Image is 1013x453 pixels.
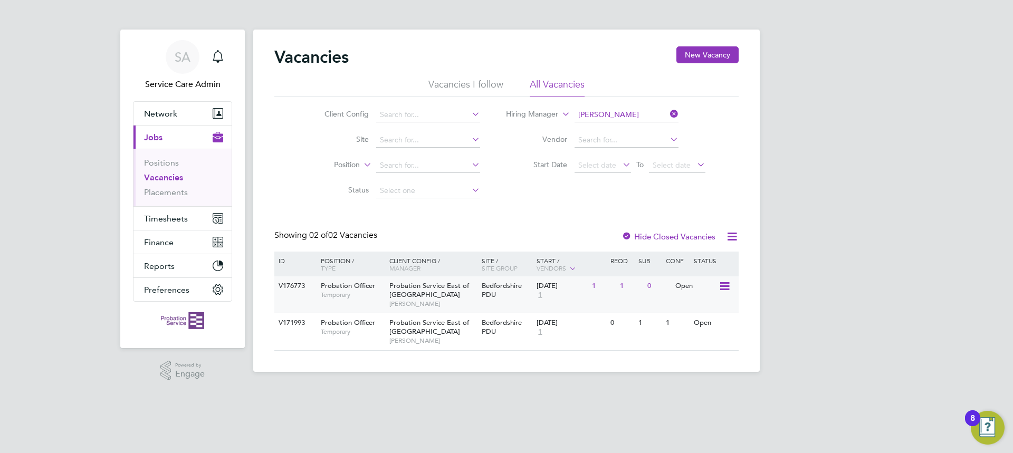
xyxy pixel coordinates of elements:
label: Start Date [506,160,567,169]
div: 0 [645,276,672,296]
span: SA [175,50,190,64]
div: Showing [274,230,379,241]
span: Probation Officer [321,318,375,327]
a: Powered byEngage [160,361,205,381]
a: Positions [144,158,179,168]
div: V176773 [276,276,313,296]
li: All Vacancies [530,78,585,97]
span: Temporary [321,291,384,299]
span: 1 [537,291,543,300]
span: Reports [144,261,175,271]
h2: Vacancies [274,46,349,68]
div: 1 [617,276,645,296]
span: 1 [537,327,543,336]
span: Probation Officer [321,281,375,290]
div: 1 [589,276,617,296]
span: Manager [389,264,421,272]
a: SAService Care Admin [133,40,232,91]
div: Client Config / [387,252,479,277]
input: Search for... [376,108,480,122]
a: Placements [144,187,188,197]
input: Search for... [575,133,678,148]
nav: Main navigation [120,30,245,348]
button: Timesheets [133,207,232,230]
button: Jobs [133,126,232,149]
span: Preferences [144,285,189,295]
span: Bedfordshire PDU [482,318,522,336]
input: Search for... [376,158,480,173]
li: Vacancies I follow [428,78,503,97]
span: Timesheets [144,214,188,224]
div: Open [673,276,719,296]
div: 1 [636,313,663,333]
span: Bedfordshire PDU [482,281,522,299]
button: New Vacancy [676,46,739,63]
div: Position / [313,252,387,277]
a: Go to home page [133,312,232,329]
button: Finance [133,230,232,254]
button: Preferences [133,278,232,301]
span: 02 Vacancies [309,230,377,240]
span: Temporary [321,327,384,336]
div: Site / [479,252,534,277]
div: V171993 [276,313,313,333]
button: Open Resource Center, 8 new notifications [971,411,1005,445]
div: [DATE] [537,282,587,291]
span: Type [321,264,336,272]
input: Search for... [376,133,480,148]
button: Network [133,102,232,125]
span: Probation Service East of [GEOGRAPHIC_DATA] [389,318,469,336]
span: [PERSON_NAME] [389,300,476,308]
span: Vendors [537,264,566,272]
span: Jobs [144,132,163,142]
span: [PERSON_NAME] [389,336,476,345]
span: Finance [144,237,174,247]
div: 0 [608,313,635,333]
span: 02 of [309,230,328,240]
span: Select date [578,160,616,170]
div: 8 [970,418,975,432]
span: Powered by [175,361,205,370]
img: probationservice-logo-retina.png [161,312,204,329]
span: Engage [175,370,205,379]
div: [DATE] [537,319,605,327]
div: Status [691,252,737,269]
div: Open [691,313,737,333]
span: Probation Service East of [GEOGRAPHIC_DATA] [389,281,469,299]
div: Sub [636,252,663,269]
span: To [633,158,647,171]
div: 1 [663,313,691,333]
button: Reports [133,254,232,277]
label: Client Config [308,109,369,119]
label: Vendor [506,134,567,144]
span: Service Care Admin [133,78,232,91]
label: Status [308,185,369,195]
div: Jobs [133,149,232,206]
input: Select one [376,184,480,198]
label: Hiring Manager [498,109,558,120]
div: Conf [663,252,691,269]
span: Select date [653,160,691,170]
label: Hide Closed Vacancies [622,232,715,242]
label: Position [299,160,360,170]
input: Search for... [575,108,678,122]
div: ID [276,252,313,269]
span: Network [144,109,177,119]
span: Site Group [482,264,518,272]
div: Start / [534,252,608,278]
div: Reqd [608,252,635,269]
a: Vacancies [144,172,183,182]
label: Site [308,134,369,144]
